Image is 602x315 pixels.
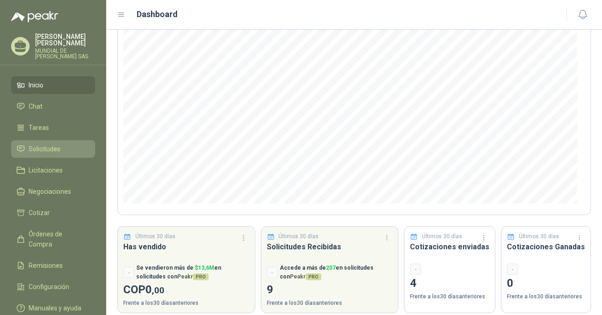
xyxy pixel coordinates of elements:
p: Frente a los 30 días anteriores [410,292,489,301]
a: Tareas [11,119,95,136]
span: Configuración [29,282,69,292]
span: 0 [145,283,164,296]
p: Últimos 30 días [519,232,559,241]
span: Chat [29,101,42,111]
p: Frente a los 30 días anteriores [267,299,393,308]
h3: Cotizaciones Ganadas [507,241,585,253]
img: Logo peakr [11,11,58,22]
span: Manuales y ayuda [29,303,81,313]
p: Últimos 30 días [135,232,175,241]
a: Negociaciones [11,183,95,200]
a: Solicitudes [11,140,95,158]
p: Frente a los 30 días anteriores [123,299,249,308]
a: Configuración [11,278,95,296]
span: ,00 [152,285,164,296]
a: Órdenes de Compra [11,225,95,253]
h3: Has vendido [123,241,249,253]
p: MUNDIAL DE [PERSON_NAME] SAS [35,48,95,59]
span: $ 13,6M [195,265,214,271]
p: Frente a los 30 días anteriores [507,292,585,301]
a: Remisiones [11,257,95,274]
span: PRO [306,273,321,280]
span: Tareas [29,123,49,133]
span: Solicitudes [29,144,60,154]
span: Peakr [177,273,209,280]
span: Negociaciones [29,186,71,197]
p: 9 [267,281,393,299]
span: Cotizar [29,208,50,218]
h3: Cotizaciones enviadas [410,241,489,253]
p: Se vendieron más de en solicitudes con [136,264,249,281]
a: Chat [11,98,95,115]
p: Últimos 30 días [422,232,462,241]
a: Licitaciones [11,161,95,179]
p: COP [123,281,249,299]
h3: Solicitudes Recibidas [267,241,393,253]
span: Licitaciones [29,165,63,175]
span: 207 [326,265,336,271]
div: - [267,267,278,278]
div: - [123,267,134,278]
span: Peakr [290,273,321,280]
a: Cotizar [11,204,95,222]
span: PRO [193,273,209,280]
p: 0 [507,275,585,292]
div: - [410,264,421,275]
span: Inicio [29,80,43,90]
div: - [507,264,518,275]
h1: Dashboard [137,8,178,21]
p: Accede a más de en solicitudes con [280,264,393,281]
a: Inicio [11,76,95,94]
span: Órdenes de Compra [29,229,86,249]
p: 4 [410,275,489,292]
span: Remisiones [29,260,63,271]
p: Últimos 30 días [278,232,319,241]
p: [PERSON_NAME] [PERSON_NAME] [35,33,95,46]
